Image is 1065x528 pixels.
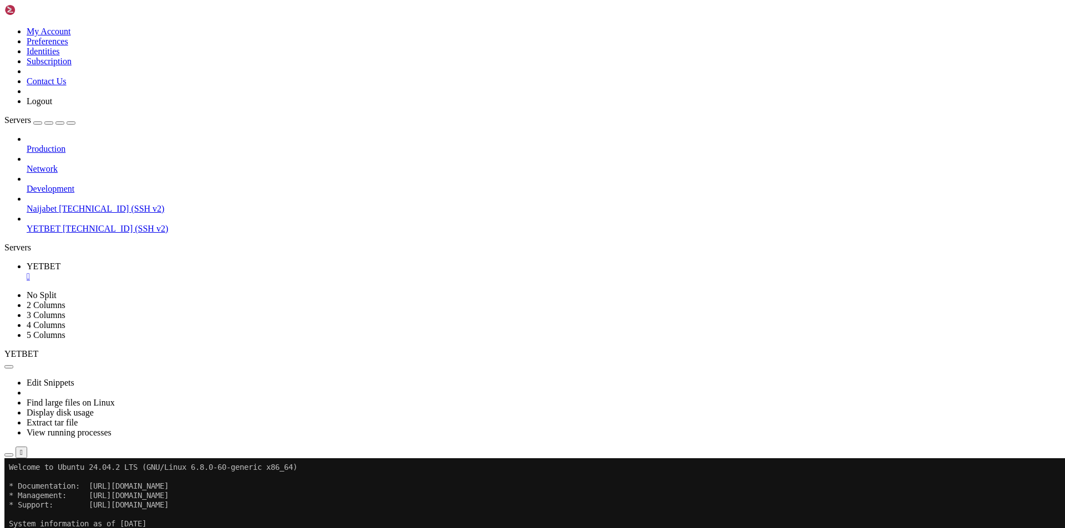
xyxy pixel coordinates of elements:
[27,262,1061,281] a: YETBET
[74,278,79,287] div: (15, 29)
[27,204,1061,214] a: Naijabet [TECHNICAL_ID] (SSH v2)
[4,115,75,125] a: Servers
[27,164,58,173] span: Network
[4,115,31,125] span: Servers
[4,89,921,99] x-row: Usage of /: 9.5% of 231.44GB Users logged in: 0
[27,398,115,407] a: Find large files on Linux
[4,42,921,52] x-row: * Support: [URL][DOMAIN_NAME]
[4,243,1061,253] div: Servers
[27,262,60,271] span: YETBET
[4,4,921,14] x-row: Welcome to Ubuntu 24.04.2 LTS (GNU/Linux 6.8.0-60-generic x86_64)
[16,447,27,458] button: 
[27,330,65,340] a: 5 Columns
[27,310,65,320] a: 3 Columns
[20,448,23,457] div: 
[27,408,94,417] a: Display disk usage
[4,23,921,33] x-row: * Documentation: [URL][DOMAIN_NAME]
[4,136,921,146] x-row: just raised the bar for easy, resilient and secure K8s cluster deployment.
[4,230,921,240] x-row: See [URL][DOMAIN_NAME] or run: sudo pro status
[4,268,921,278] x-row: Last login: [DATE] from [TECHNICAL_ID]
[4,202,921,212] x-row: To see these additional updates run: apt list --upgradable
[27,37,68,46] a: Preferences
[27,204,57,213] span: Naijabet
[4,99,921,108] x-row: Memory usage: 49% IPv4 address for ens6: [TECHNICAL_ID]
[4,193,921,202] x-row: 72 updates can be applied immediately.
[4,33,921,42] x-row: * Management: [URL][DOMAIN_NAME]
[27,134,1061,154] li: Production
[27,184,1061,194] a: Development
[4,278,921,287] x-row: root@ubuntu:~#
[27,144,1061,154] a: Production
[27,194,1061,214] li: Naijabet [TECHNICAL_ID] (SSH v2)
[27,27,71,36] a: My Account
[27,76,67,86] a: Contact Us
[4,174,921,183] x-row: Expanded Security Maintenance for Applications is not enabled.
[27,378,74,387] a: Edit Snippets
[27,96,52,106] a: Logout
[27,47,60,56] a: Identities
[27,57,72,66] a: Subscription
[59,204,164,213] span: [TECHNICAL_ID] (SSH v2)
[27,174,1061,194] li: Development
[27,184,74,193] span: Development
[4,108,921,117] x-row: Swap usage: 0%
[27,428,111,437] a: View running processes
[27,154,1061,174] li: Network
[63,224,168,233] span: [TECHNICAL_ID] (SSH v2)
[27,164,1061,174] a: Network
[4,155,921,165] x-row: [URL][DOMAIN_NAME]
[27,290,57,300] a: No Split
[4,61,921,70] x-row: System information as of [DATE]
[4,349,38,358] span: YETBET
[27,214,1061,234] li: YETBET [TECHNICAL_ID] (SSH v2)
[27,144,65,153] span: Production
[27,300,65,310] a: 2 Columns
[27,271,1061,281] a: 
[4,127,921,136] x-row: * Strictly confined Kubernetes makes edge and IoT secure. Learn how MicroK8s
[27,418,78,427] a: Extract tar file
[27,320,65,330] a: 4 Columns
[4,4,68,16] img: Shellngn
[4,80,921,89] x-row: System load: 0.05 Processes: 156
[27,224,60,233] span: YETBET
[4,259,921,268] x-row: *** System restart required ***
[4,221,921,230] x-row: Enable ESM Apps to receive additional future security updates.
[27,224,1061,234] a: YETBET [TECHNICAL_ID] (SSH v2)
